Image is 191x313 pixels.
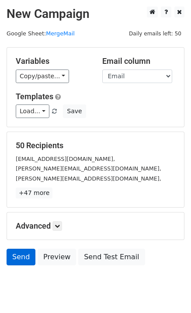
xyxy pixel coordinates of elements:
[7,30,75,37] small: Google Sheet:
[16,221,175,231] h5: Advanced
[46,30,75,37] a: MergeMail
[16,175,161,182] small: [PERSON_NAME][EMAIL_ADDRESS][DOMAIN_NAME],
[7,249,35,265] a: Send
[63,104,86,118] button: Save
[16,56,89,66] h5: Variables
[78,249,145,265] a: Send Test Email
[7,7,184,21] h2: New Campaign
[16,104,49,118] a: Load...
[126,30,184,37] a: Daily emails left: 50
[16,165,161,172] small: [PERSON_NAME][EMAIL_ADDRESS][DOMAIN_NAME],
[16,141,175,150] h5: 50 Recipients
[16,188,52,198] a: +47 more
[16,156,115,162] small: [EMAIL_ADDRESS][DOMAIN_NAME],
[102,56,176,66] h5: Email column
[147,271,191,313] iframe: Chat Widget
[16,70,69,83] a: Copy/paste...
[38,249,76,265] a: Preview
[126,29,184,38] span: Daily emails left: 50
[16,92,53,101] a: Templates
